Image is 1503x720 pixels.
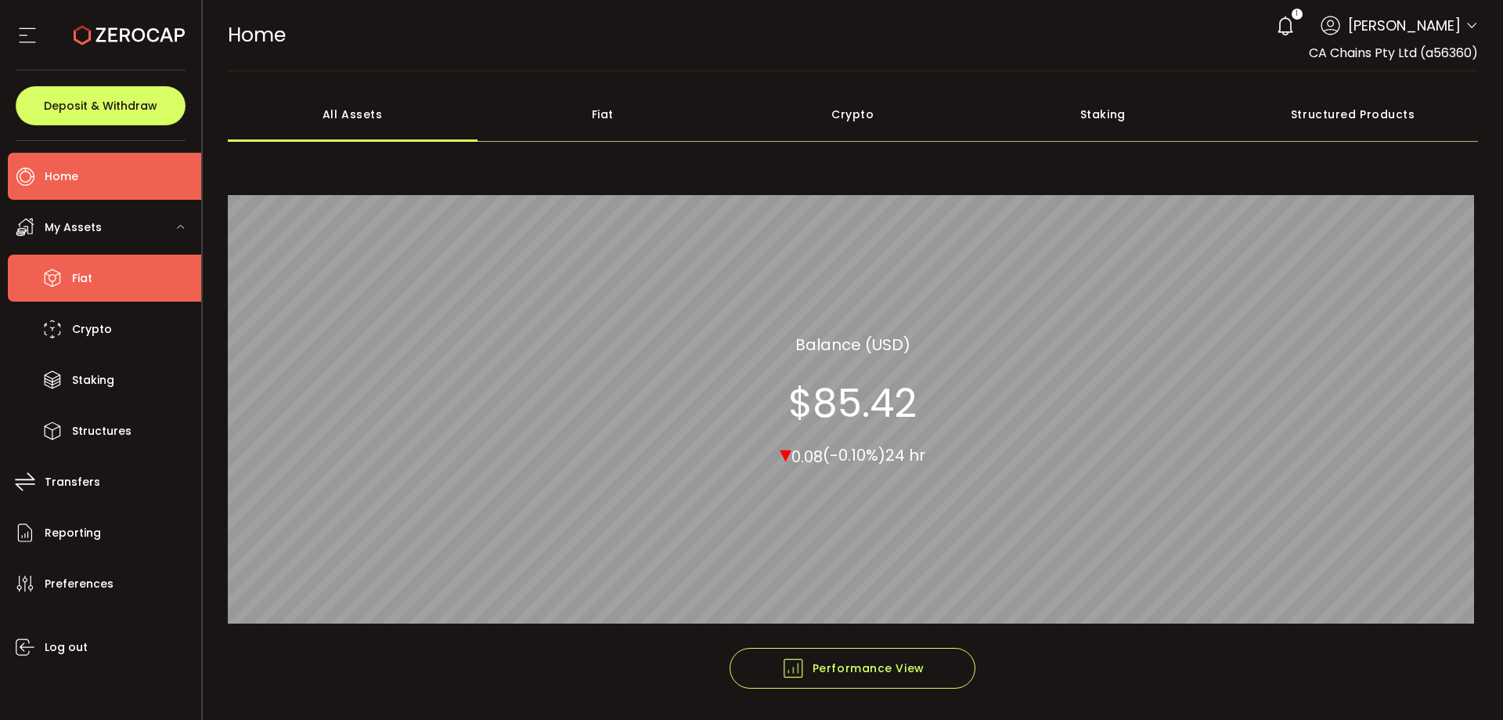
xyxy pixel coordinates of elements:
span: Crypto [72,318,112,341]
div: Crypto [728,87,979,142]
div: All Assets [228,87,478,142]
span: Preferences [45,573,114,595]
button: Performance View [730,648,975,689]
span: ▾ [780,436,791,470]
div: Structured Products [1228,87,1479,142]
span: 1 [1296,9,1298,20]
span: 24 hr [885,444,925,466]
span: Performance View [781,657,925,680]
span: [PERSON_NAME] [1348,15,1461,36]
section: Balance (USD) [795,332,910,356]
span: Fiat [72,267,92,290]
span: (-0.10%) [823,444,885,466]
span: Home [45,165,78,188]
span: CA Chains Pty Ltd (a56360) [1309,44,1478,62]
span: Reporting [45,522,101,545]
span: Staking [72,369,114,392]
span: 0.08 [791,445,823,467]
div: Staking [978,87,1228,142]
div: 聊天小组件 [1321,551,1503,720]
div: Fiat [478,87,728,142]
span: Structures [72,420,132,443]
section: $85.42 [788,379,917,426]
button: Deposit & Withdraw [16,86,186,125]
iframe: Chat Widget [1321,551,1503,720]
span: Log out [45,636,88,659]
span: Home [228,21,286,49]
span: My Assets [45,216,102,239]
span: Deposit & Withdraw [44,100,157,111]
span: Transfers [45,471,100,494]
